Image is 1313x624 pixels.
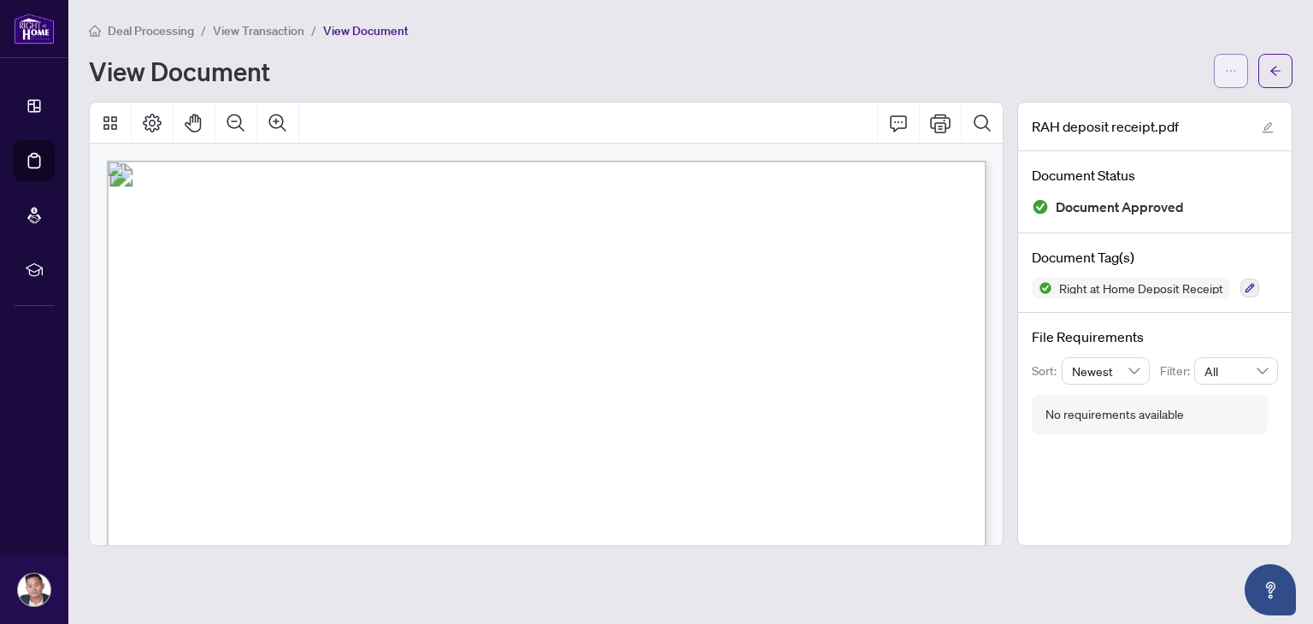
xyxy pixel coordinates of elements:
[1045,405,1184,424] div: No requirements available
[1204,358,1268,384] span: All
[18,574,50,606] img: Profile Icon
[14,13,55,44] img: logo
[1032,247,1278,268] h4: Document Tag(s)
[1245,564,1296,615] button: Open asap
[1032,116,1179,137] span: RAH deposit receipt.pdf
[1032,278,1052,298] img: Status Icon
[1072,358,1140,384] span: Newest
[1032,165,1278,185] h4: Document Status
[1269,65,1281,77] span: arrow-left
[213,23,304,38] span: View Transaction
[311,21,316,40] li: /
[1262,121,1274,133] span: edit
[323,23,409,38] span: View Document
[1032,327,1278,347] h4: File Requirements
[1225,65,1237,77] span: ellipsis
[1056,196,1184,219] span: Document Approved
[201,21,206,40] li: /
[1160,362,1194,380] p: Filter:
[89,57,270,85] h1: View Document
[108,23,194,38] span: Deal Processing
[1032,362,1062,380] p: Sort:
[1032,198,1049,215] img: Document Status
[89,25,101,37] span: home
[1052,282,1230,294] span: Right at Home Deposit Receipt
